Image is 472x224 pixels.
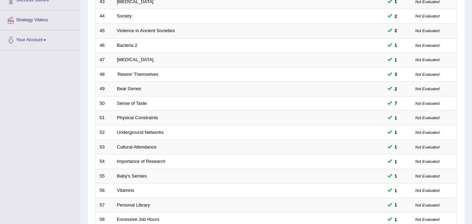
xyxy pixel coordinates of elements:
span: You can still take this question [392,27,400,34]
a: Physical Constraints [117,115,158,120]
td: 47 [96,53,113,67]
a: Violence in Ancient Societies [117,28,175,33]
td: 53 [96,140,113,154]
td: 52 [96,125,113,140]
span: You can still take this question [392,85,400,93]
td: 50 [96,96,113,111]
a: [MEDICAL_DATA] [117,57,154,62]
td: 44 [96,9,113,24]
span: You can still take this question [392,143,400,151]
a: Society [117,13,132,19]
small: Not Evaluated [415,43,440,48]
a: Vitamins [117,188,135,193]
td: 51 [96,111,113,125]
td: 56 [96,183,113,198]
small: Not Evaluated [415,72,440,77]
a: Strategy Videos [0,10,80,28]
span: You can still take this question [392,71,400,78]
td: 55 [96,169,113,183]
a: Personal Library [117,202,150,208]
span: You can still take this question [392,42,400,49]
a: Sense of Taste [117,101,147,106]
small: Not Evaluated [415,29,440,33]
a: Excessive Job Hours [117,217,159,222]
td: 45 [96,24,113,38]
small: Not Evaluated [415,130,440,135]
small: Not Evaluated [415,58,440,62]
small: Not Evaluated [415,87,440,91]
span: You can still take this question [392,158,400,165]
td: 49 [96,82,113,96]
span: You can still take this question [392,172,400,180]
span: You can still take this question [392,129,400,136]
span: You can still take this question [392,187,400,194]
small: Not Evaluated [415,14,440,18]
small: Not Evaluated [415,174,440,178]
a: Importance of Research [117,159,166,164]
td: 48 [96,67,113,82]
a: Cultural Attendance [117,144,157,150]
a: 'Rewire' Themselves [117,72,159,77]
td: 46 [96,38,113,53]
a: Underground Networks [117,130,164,135]
small: Not Evaluated [415,159,440,164]
a: Your Account [0,30,80,48]
small: Not Evaluated [415,116,440,120]
small: Not Evaluated [415,188,440,193]
a: Baby's Senses [117,173,147,179]
td: 54 [96,154,113,169]
small: Not Evaluated [415,145,440,149]
a: Bear Genes [117,86,141,91]
span: You can still take this question [392,13,400,20]
a: Bacteria 2 [117,43,138,48]
span: You can still take this question [392,56,400,64]
span: You can still take this question [392,216,400,223]
span: You can still take this question [392,201,400,209]
span: You can still take this question [392,114,400,122]
small: Not Evaluated [415,217,440,222]
td: 57 [96,198,113,212]
small: Not Evaluated [415,101,440,106]
span: You can still take this question [392,100,400,107]
small: Not Evaluated [415,203,440,207]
